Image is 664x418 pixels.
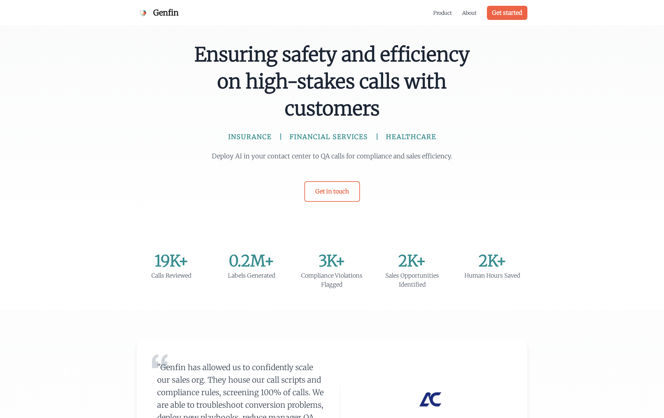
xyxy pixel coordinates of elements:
[457,253,527,269] div: 2K+
[487,6,527,20] a: Get started
[304,181,360,202] a: Get in touch
[153,8,179,18] span: Genfin
[297,253,367,269] div: 3K+
[376,132,378,141] span: |
[193,41,471,122] span: Ensuring safety and efficiency on high-stakes calls with customers
[297,271,367,289] div: Compliance Violations Flagged
[137,6,149,19] img: Genfin Logo
[377,271,447,289] div: Sales Opportunities Identified
[290,132,368,141] span: FINANCIAL SERVICES
[279,132,282,141] span: |
[433,9,452,17] a: Product
[137,271,207,280] div: Calls Reviewed
[217,253,287,269] div: 0.2M+
[137,6,179,19] a: Genfin
[209,152,455,161] p: Deploy AI in your contact center to QA calls for compliance and sales efficiency.
[228,132,272,141] span: INSURANCE
[137,253,207,269] div: 19K+
[416,385,447,416] img: AutoComplete.io
[217,271,287,280] div: Labels Generated
[152,353,167,369] img: Quote
[462,9,477,17] a: About
[377,253,447,269] div: 2K+
[457,271,527,280] div: Human Hours Saved
[386,132,436,141] span: HEALTHCARE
